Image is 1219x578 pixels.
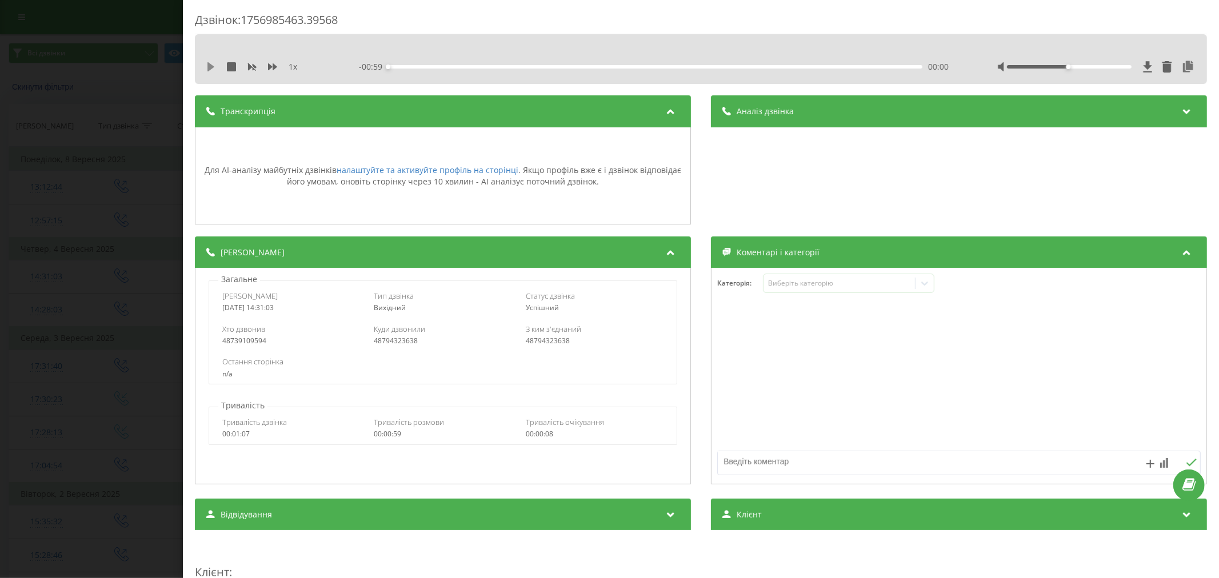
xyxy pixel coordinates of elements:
[222,417,287,427] span: Тривалість дзвінка
[359,61,388,73] span: - 00:59
[374,337,511,345] div: 48794323638
[374,430,511,438] div: 00:00:59
[222,337,360,345] div: 48739109594
[1066,65,1070,69] div: Accessibility label
[222,370,664,378] div: n/a
[928,61,949,73] span: 00:00
[337,164,518,175] a: налаштуйте та активуйте профіль на сторінці
[222,324,265,334] span: Хто дзвонив
[768,279,911,288] div: Виберіть категорію
[221,247,285,258] span: [PERSON_NAME]
[374,291,414,301] span: Тип дзвінка
[222,356,283,367] span: Остання сторінка
[526,337,664,345] div: 48794323638
[195,12,1207,34] div: Дзвінок : 1756985463.39568
[737,247,820,258] span: Коментарі і категорії
[218,274,260,285] p: Загальне
[737,509,762,520] span: Клієнт
[222,430,360,438] div: 00:01:07
[526,430,664,438] div: 00:00:08
[201,164,685,187] div: Для AI-аналізу майбутніх дзвінків . Якщо профіль вже є і дзвінок відповідає його умовам, оновіть ...
[386,65,390,69] div: Accessibility label
[717,279,763,287] h4: Категорія :
[289,61,297,73] span: 1 x
[526,417,604,427] span: Тривалість очікування
[222,291,278,301] span: [PERSON_NAME]
[218,400,267,411] p: Тривалість
[374,303,406,312] span: Вихідний
[222,304,360,312] div: [DATE] 14:31:03
[221,106,275,117] span: Транскрипція
[526,291,575,301] span: Статус дзвінка
[526,324,581,334] span: З ким з'єднаний
[526,303,559,312] span: Успішний
[374,417,444,427] span: Тривалість розмови
[374,324,425,334] span: Куди дзвонили
[221,509,272,520] span: Відвідування
[737,106,794,117] span: Аналіз дзвінка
